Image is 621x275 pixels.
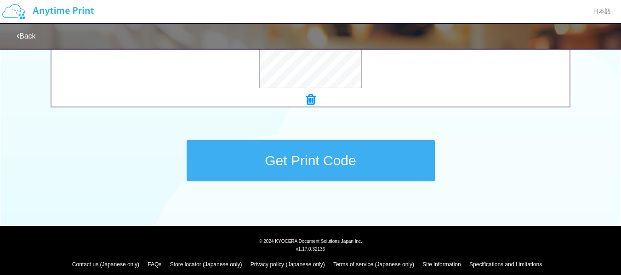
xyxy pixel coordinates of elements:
a: Terms of service (Japanese only) [333,261,414,268]
span: v1.17.0.32136 [296,246,325,252]
a: Site information [422,261,461,268]
a: Contact us (Japanese only) [72,261,139,268]
a: Back [17,32,36,40]
a: Privacy policy (Japanese only) [251,261,325,268]
a: Store locator (Japanese only) [170,261,242,268]
a: FAQs [148,261,161,268]
button: Get Print Code [187,140,435,181]
span: © 2024 KYOCERA Document Solutions Japan Inc. [259,238,362,244]
a: Specifications and Limitations [469,261,542,268]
